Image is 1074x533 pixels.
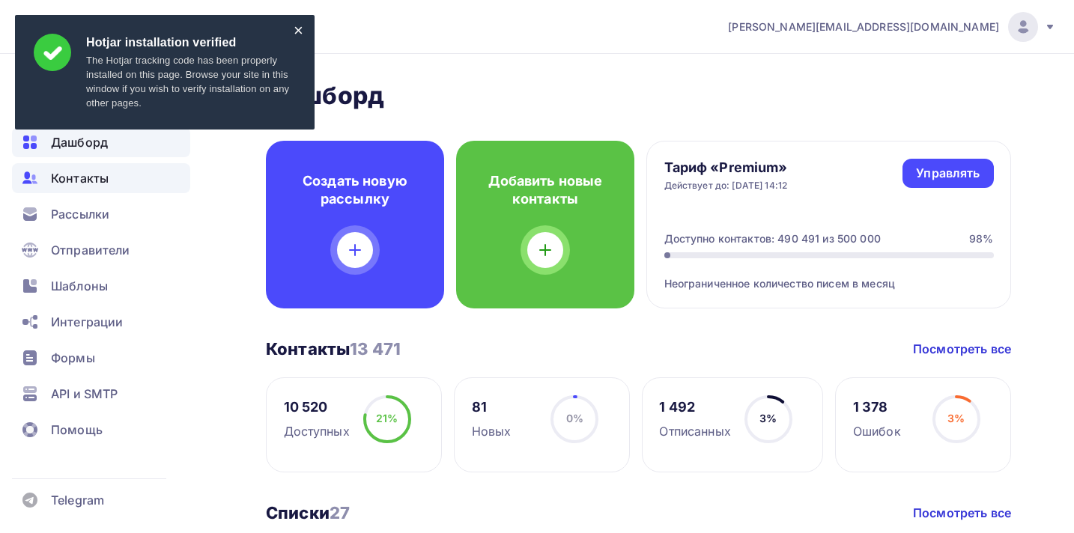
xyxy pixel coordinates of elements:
a: Посмотреть все [913,340,1011,358]
span: 13 471 [350,339,401,359]
div: Отписанных [659,422,730,440]
div: Действует до: [DATE] 14:12 [664,180,788,192]
div: Неограниченное количество писем в месяц [664,258,994,291]
h4: Тариф «Premium» [664,159,788,177]
h2: Дашборд [266,81,1011,111]
div: 1 492 [659,398,730,416]
span: API и SMTP [51,385,118,403]
div: Доступно контактов: 490 491 из 500 000 [664,231,881,246]
span: 0% [566,412,583,424]
div: Управлять [916,165,980,182]
div: Ошибок [853,422,901,440]
div: Новых [472,422,512,440]
a: Посмотреть все [913,504,1011,522]
span: Рассылки [51,205,109,223]
a: Шаблоны [12,271,190,301]
a: Отправители [12,235,190,265]
div: The Hotjar tracking code has been properly installed on this page. Browse your site in this windo... [86,54,296,110]
span: Дашборд [51,133,108,151]
div: Hotjar installation verified [86,34,296,51]
span: Интеграции [51,313,123,331]
a: Дашборд [12,127,190,157]
div: × [294,26,303,34]
div: 1 378 [853,398,901,416]
span: Шаблоны [51,277,108,295]
a: Формы [12,343,190,373]
div: Доступных [284,422,350,440]
div: 10 520 [284,398,350,416]
span: 3% [947,412,965,424]
h4: Добавить новые контакты [480,172,610,208]
span: [PERSON_NAME][EMAIL_ADDRESS][DOMAIN_NAME] [728,19,999,34]
span: Формы [51,349,95,367]
h4: Создать новую рассылку [290,172,420,208]
div: 81 [472,398,512,416]
a: Контакты [12,163,190,193]
a: [PERSON_NAME][EMAIL_ADDRESS][DOMAIN_NAME] [728,12,1056,42]
span: Telegram [51,491,104,509]
a: Рассылки [12,199,190,229]
div: 98% [969,231,993,246]
span: 21% [376,412,398,424]
h3: Контакты [266,338,401,359]
span: Помощь [51,421,103,439]
h3: Списки [266,502,350,523]
span: 27 [330,503,350,523]
span: 3% [759,412,777,424]
span: Контакты [51,169,109,187]
span: Отправители [51,241,130,259]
